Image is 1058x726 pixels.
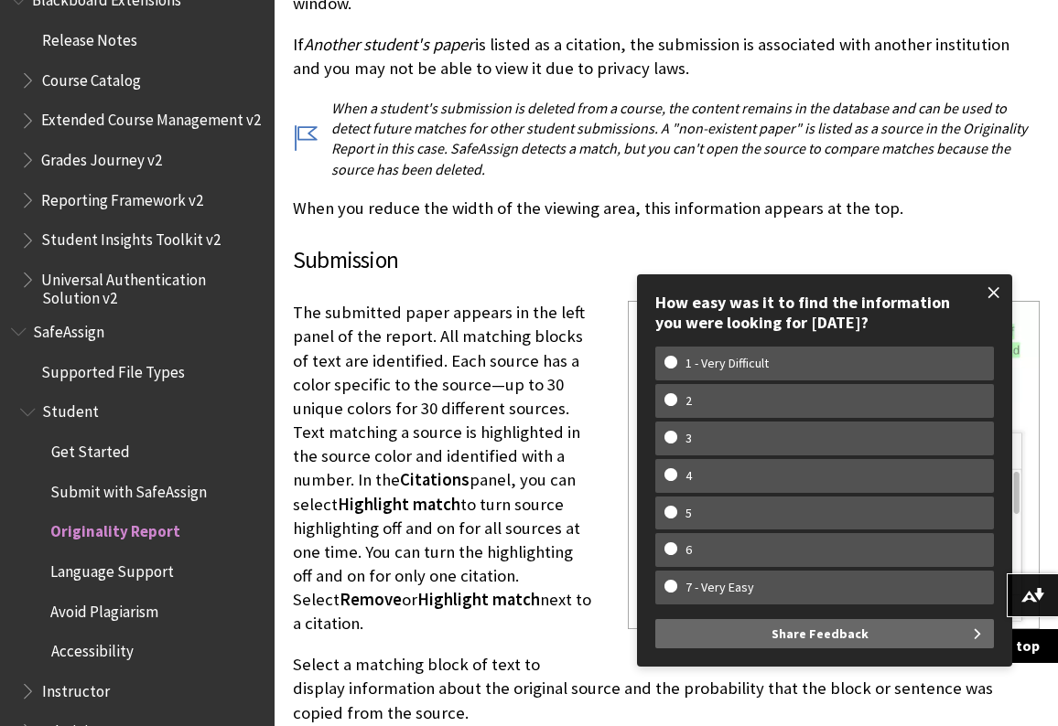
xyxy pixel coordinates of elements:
[664,356,790,371] w-span: 1 - Very Difficult
[417,589,540,610] span: Highlight match
[41,397,98,422] span: Student
[664,506,713,521] w-span: 5
[293,653,1040,725] p: Select a matching block of text to display information about the original source and the probabil...
[293,33,1040,80] p: If is listed as a citation, the submission is associated with another institution and you may not...
[293,301,1040,635] p: The submitted paper appears in the left panel of the report. All matching blocks of text are iden...
[41,357,185,381] span: Supported File Types
[50,636,133,661] span: Accessibility
[32,316,103,341] span: SafeAssign
[50,596,158,621] span: Avoid Plagiarism
[664,468,713,484] w-span: 4
[41,264,262,307] span: Universal Authentication Solution v2
[50,476,207,501] span: Submit with SafeAssign
[50,556,174,581] span: Language Support
[664,580,775,595] w-span: 7 - Very Easy
[41,225,221,250] span: Student Insights Toolkit v2
[304,34,473,55] span: Another student's paper
[664,393,713,409] w-span: 2
[41,105,261,130] span: Extended Course Management v2
[340,589,402,610] span: Remove
[293,243,1040,278] h3: Submission
[664,431,713,446] w-span: 3
[293,197,1040,220] p: When you reduce the width of the viewing area, this information appears at the top.
[655,293,994,332] div: How easy was it to find the information you were looking for [DATE]?
[338,494,460,515] span: Highlight match
[400,469,470,490] span: Citations
[41,185,203,209] span: Reporting Framework v2
[50,436,129,461] span: Get Started
[50,517,180,541] span: Originality Report
[41,65,140,90] span: Course Catalog
[293,98,1040,180] p: When a student's submission is deleted from a course, the content remains in the database and can...
[41,144,162,169] span: Grades Journey v2
[664,542,713,558] w-span: 6
[772,619,869,648] span: Share Feedback
[41,25,136,49] span: Release Notes
[41,676,109,700] span: Instructor
[655,619,994,648] button: Share Feedback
